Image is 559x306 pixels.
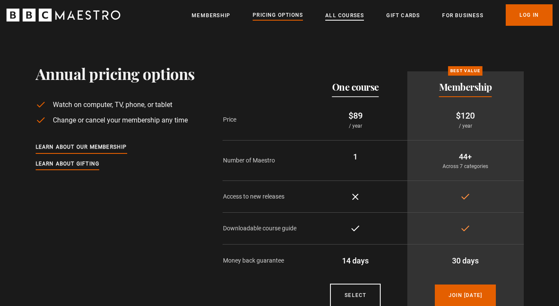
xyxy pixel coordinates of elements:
a: Join [DATE] [435,285,496,306]
h1: Annual pricing options [36,64,195,83]
a: Gift Cards [386,11,420,20]
p: 14 days [311,255,400,266]
p: Best value [448,66,483,76]
a: For business [442,11,483,20]
p: Money back guarantee [223,256,304,265]
p: Across 7 categories [414,162,517,170]
p: Price [223,115,304,124]
a: All Courses [325,11,364,20]
li: Change or cancel your membership any time [36,115,195,125]
a: Pricing Options [253,11,303,20]
p: 30 days [414,255,517,266]
p: / year [414,122,517,130]
h2: Membership [439,82,492,92]
p: Number of Maestro [223,156,304,165]
p: / year [311,122,400,130]
p: $89 [311,109,400,122]
p: 1 [311,151,400,162]
p: 44+ [414,151,517,162]
svg: BBC Maestro [6,9,120,21]
a: Learn about gifting [36,159,100,169]
a: Log In [506,4,553,26]
nav: Primary [192,4,553,26]
p: Downloadable course guide [223,224,304,233]
p: Access to new releases [223,192,304,201]
h2: One course [332,82,379,92]
a: Membership [192,11,230,20]
li: Watch on computer, TV, phone, or tablet [36,100,195,110]
a: Learn about our membership [36,143,127,152]
p: $120 [414,109,517,122]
